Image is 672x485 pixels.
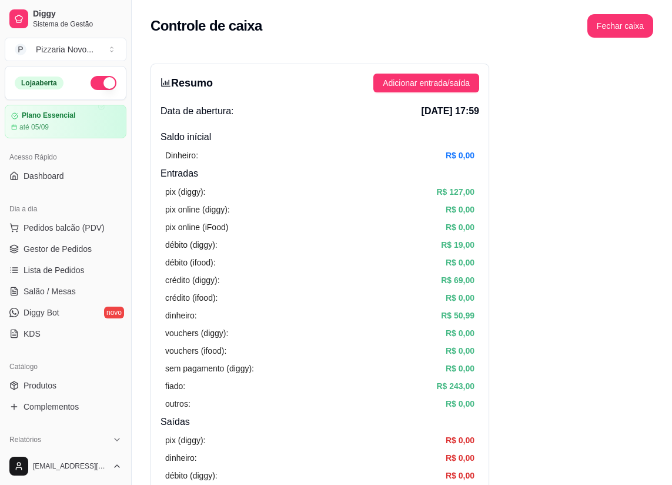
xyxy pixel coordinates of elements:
[161,167,479,181] h4: Entradas
[5,167,126,185] a: Dashboard
[446,203,474,216] article: R$ 0,00
[161,415,479,429] h4: Saídas
[446,344,474,357] article: R$ 0,00
[587,14,653,38] button: Fechar caixa
[441,274,474,287] article: R$ 69,00
[165,274,220,287] article: crédito (diggy):
[161,75,213,91] h3: Resumo
[24,328,41,340] span: KDS
[15,77,63,89] div: Loja aberta
[383,77,470,89] span: Adicionar entrada/saída
[165,397,190,410] article: outros:
[5,376,126,395] a: Produtos
[165,344,226,357] article: vouchers (ifood):
[5,5,126,33] a: DiggySistema de Gestão
[422,104,479,118] span: [DATE] 17:59
[5,240,126,258] a: Gestor de Pedidos
[446,327,474,340] article: R$ 0,00
[24,170,64,182] span: Dashboard
[33,9,122,19] span: Diggy
[446,451,474,464] article: R$ 0,00
[5,452,126,480] button: [EMAIL_ADDRESS][DOMAIN_NAME]
[15,44,26,55] span: P
[91,76,116,90] button: Alterar Status
[165,291,218,304] article: crédito (ifood):
[24,285,76,297] span: Salão / Mesas
[161,130,479,144] h4: Saldo inícial
[165,256,216,269] article: débito (ifood):
[446,362,474,375] article: R$ 0,00
[5,148,126,167] div: Acesso Rápido
[165,327,228,340] article: vouchers (diggy):
[19,122,49,132] article: até 05/09
[446,149,474,162] article: R$ 0,00
[5,397,126,416] a: Complementos
[5,105,126,138] a: Plano Essencialaté 05/09
[165,238,218,251] article: débito (diggy):
[24,243,92,255] span: Gestor de Pedidos
[165,221,228,234] article: pix online (iFood)
[165,309,197,322] article: dinheiro:
[161,77,171,88] span: bar-chart
[24,401,79,413] span: Complementos
[5,303,126,322] a: Diggy Botnovo
[24,264,85,276] span: Lista de Pedidos
[165,362,254,375] article: sem pagamento (diggy):
[441,309,474,322] article: R$ 50,99
[5,261,126,280] a: Lista de Pedidos
[9,435,41,444] span: Relatórios
[5,357,126,376] div: Catálogo
[36,44,93,55] div: Pizzaria Novo ...
[436,185,474,198] article: R$ 127,00
[5,324,126,343] a: KDS
[165,185,205,198] article: pix (diggy):
[446,291,474,304] article: R$ 0,00
[165,149,198,162] article: Dinheiro:
[446,221,474,234] article: R$ 0,00
[436,380,474,393] article: R$ 243,00
[33,19,122,29] span: Sistema de Gestão
[5,282,126,301] a: Salão / Mesas
[5,38,126,61] button: Select a team
[5,200,126,218] div: Dia a dia
[5,218,126,237] button: Pedidos balcão (PDV)
[22,111,75,120] article: Plano Essencial
[446,469,474,482] article: R$ 0,00
[165,203,230,216] article: pix online (diggy):
[165,469,218,482] article: débito (diggy):
[446,397,474,410] article: R$ 0,00
[151,16,262,35] h2: Controle de caixa
[373,74,479,92] button: Adicionar entrada/saída
[161,104,234,118] span: Data de abertura:
[446,256,474,269] article: R$ 0,00
[24,222,105,234] span: Pedidos balcão (PDV)
[24,380,56,391] span: Produtos
[165,451,197,464] article: dinheiro:
[441,238,474,251] article: R$ 19,00
[446,434,474,447] article: R$ 0,00
[165,380,185,393] article: fiado:
[165,434,205,447] article: pix (diggy):
[33,461,108,471] span: [EMAIL_ADDRESS][DOMAIN_NAME]
[24,307,59,318] span: Diggy Bot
